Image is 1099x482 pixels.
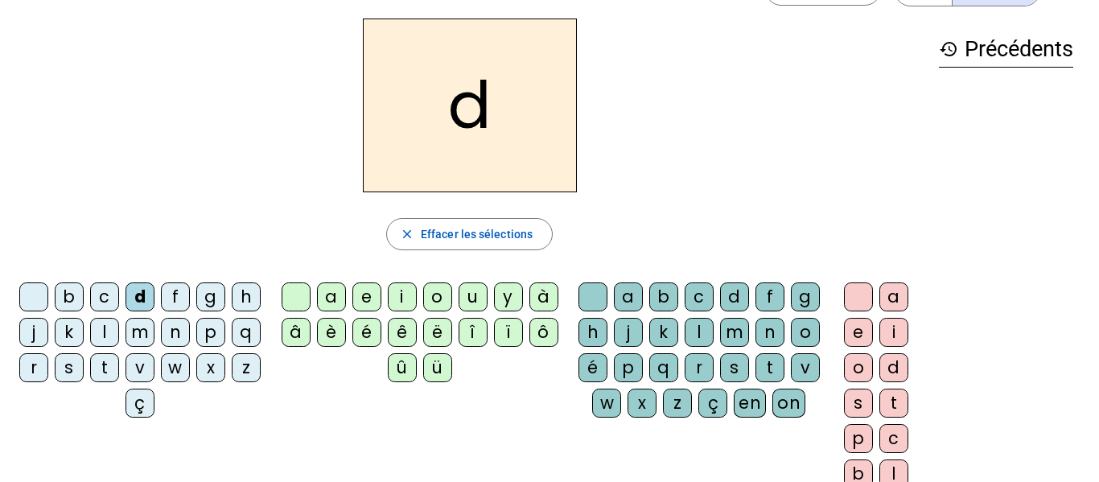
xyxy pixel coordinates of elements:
[317,282,346,311] div: a
[720,282,749,311] div: d
[352,318,381,347] div: é
[685,318,714,347] div: l
[663,389,692,418] div: z
[196,318,225,347] div: p
[578,318,607,347] div: h
[423,282,452,311] div: o
[161,353,190,382] div: w
[363,19,577,192] h2: d
[196,353,225,382] div: x
[628,389,657,418] div: x
[388,353,417,382] div: û
[388,282,417,311] div: i
[720,318,749,347] div: m
[421,225,533,244] span: Effacer les sélections
[879,353,908,382] div: d
[55,282,84,311] div: b
[459,282,488,311] div: u
[55,318,84,347] div: k
[592,389,621,418] div: w
[317,318,346,347] div: è
[529,282,558,311] div: à
[282,318,311,347] div: â
[939,31,1073,68] h3: Précédents
[879,424,908,453] div: c
[879,389,908,418] div: t
[19,353,48,382] div: r
[55,353,84,382] div: s
[494,318,523,347] div: ï
[720,353,749,382] div: s
[614,318,643,347] div: j
[529,318,558,347] div: ô
[755,353,784,382] div: t
[126,389,154,418] div: ç
[400,227,414,241] mat-icon: close
[423,318,452,347] div: ë
[879,282,908,311] div: a
[844,353,873,382] div: o
[791,353,820,382] div: v
[734,389,766,418] div: en
[755,282,784,311] div: f
[791,282,820,311] div: g
[19,318,48,347] div: j
[90,318,119,347] div: l
[698,389,727,418] div: ç
[126,353,154,382] div: v
[459,318,488,347] div: î
[685,353,714,382] div: r
[352,282,381,311] div: e
[161,318,190,347] div: n
[791,318,820,347] div: o
[844,318,873,347] div: e
[423,353,452,382] div: ü
[649,318,678,347] div: k
[649,282,678,311] div: b
[161,282,190,311] div: f
[578,353,607,382] div: é
[614,282,643,311] div: a
[614,353,643,382] div: p
[90,353,119,382] div: t
[494,282,523,311] div: y
[755,318,784,347] div: n
[685,282,714,311] div: c
[939,39,958,59] mat-icon: history
[649,353,678,382] div: q
[90,282,119,311] div: c
[844,389,873,418] div: s
[196,282,225,311] div: g
[232,282,261,311] div: h
[126,318,154,347] div: m
[772,389,805,418] div: on
[126,282,154,311] div: d
[386,218,553,250] button: Effacer les sélections
[879,318,908,347] div: i
[232,353,261,382] div: z
[844,424,873,453] div: p
[232,318,261,347] div: q
[388,318,417,347] div: ê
